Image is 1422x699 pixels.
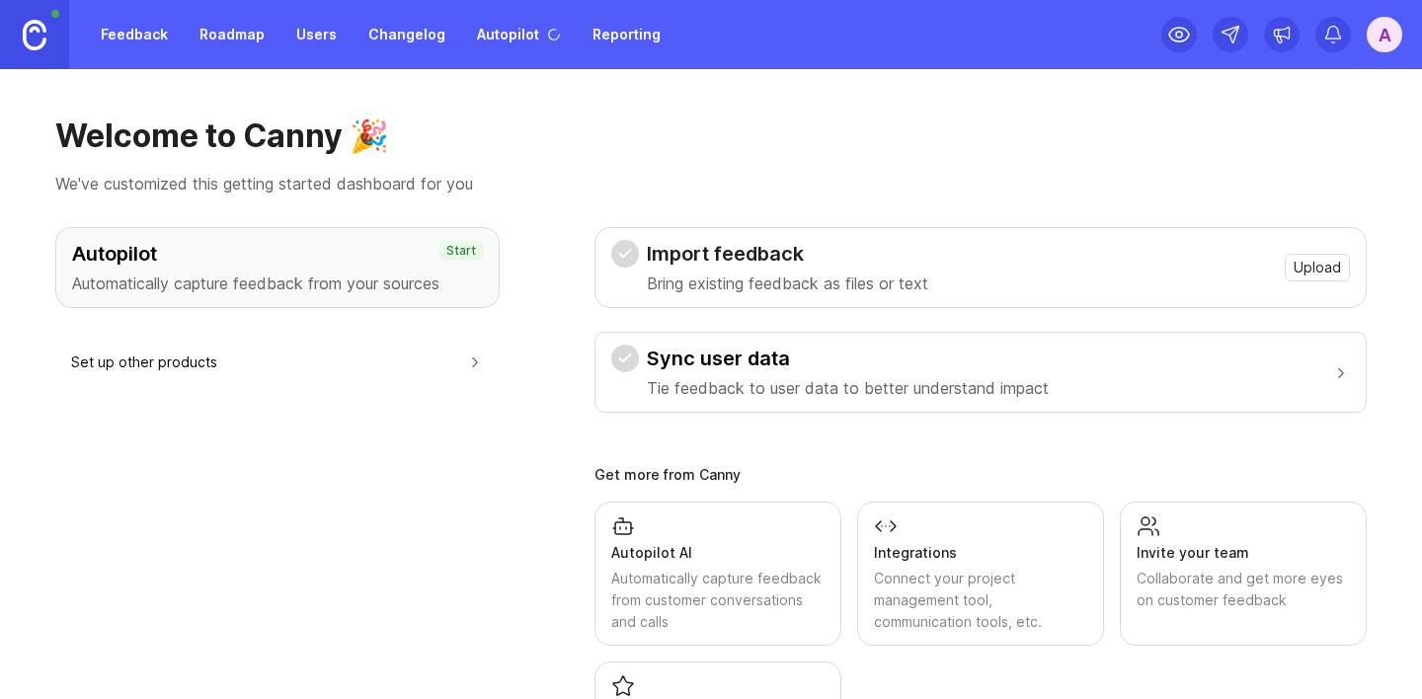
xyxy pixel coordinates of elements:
a: Roadmap [188,17,276,52]
div: Connect your project management tool, communication tools, etc. [874,568,1087,633]
p: Automatically capture feedback from your sources [72,272,483,295]
h3: Import feedback [647,240,928,268]
a: Autopilot [465,17,573,52]
p: Bring existing feedback as files or text [647,272,928,295]
p: We've customized this getting started dashboard for you [55,172,1367,195]
div: Collaborate and get more eyes on customer feedback [1137,568,1350,611]
a: Invite your teamCollaborate and get more eyes on customer feedback [1120,502,1367,646]
img: Canny Home [23,20,46,50]
button: Set up other products [71,340,484,384]
a: Reporting [581,17,672,52]
div: Automatically capture feedback from customer conversations and calls [611,568,825,633]
p: Start [446,243,476,259]
p: Tie feedback to user data to better understand impact [647,376,1049,400]
a: Users [284,17,349,52]
h3: Sync user data [647,345,1049,372]
div: Autopilot AI [611,542,825,564]
a: Feedback [89,17,180,52]
div: Integrations [874,542,1087,564]
h3: Autopilot [72,240,483,268]
h1: Welcome to Canny 🎉 [55,116,1367,156]
button: Sync user dataTie feedback to user data to better understand impact [611,333,1350,412]
button: Upload [1285,254,1350,281]
button: AutopilotAutomatically capture feedback from your sourcesStart [55,227,500,308]
span: Upload [1294,258,1341,277]
div: Invite your team [1137,542,1350,564]
a: Changelog [356,17,457,52]
div: Get more from Canny [594,468,1367,482]
a: IntegrationsConnect your project management tool, communication tools, etc. [857,502,1104,646]
a: Autopilot AIAutomatically capture feedback from customer conversations and calls [594,502,841,646]
button: A [1367,17,1402,52]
